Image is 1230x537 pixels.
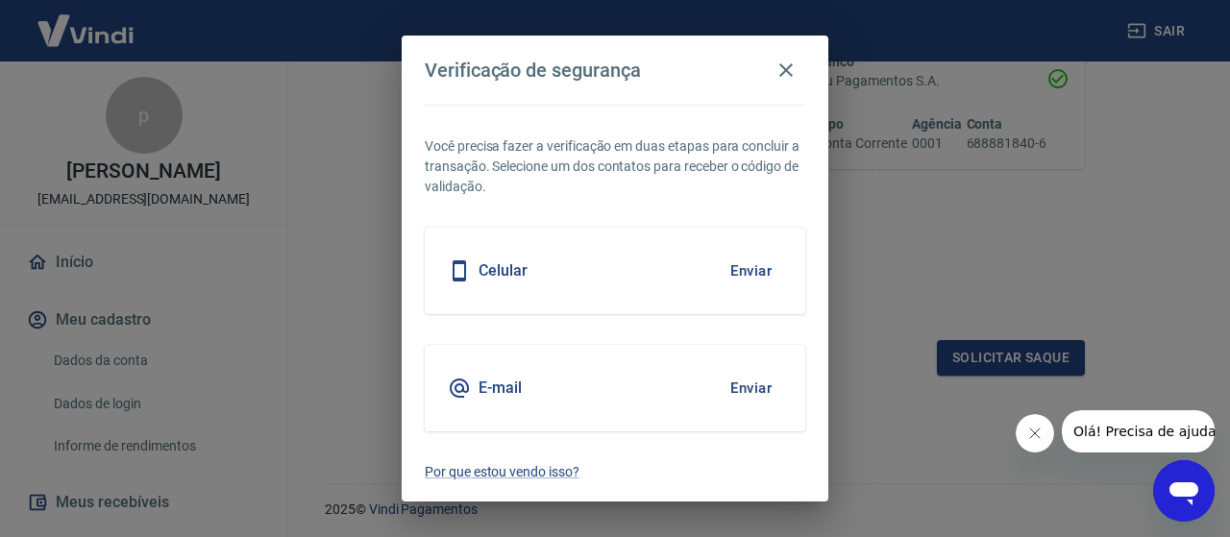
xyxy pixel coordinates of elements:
iframe: Botão para abrir a janela de mensagens [1153,460,1215,522]
button: Enviar [720,251,782,291]
h4: Verificação de segurança [425,59,641,82]
iframe: Fechar mensagem [1016,414,1054,452]
p: Você precisa fazer a verificação em duas etapas para concluir a transação. Selecione um dos conta... [425,136,805,197]
iframe: Mensagem da empresa [1062,410,1215,452]
a: Por que estou vendo isso? [425,462,805,482]
h5: Celular [479,261,528,281]
button: Enviar [720,368,782,408]
span: Olá! Precisa de ajuda? [12,13,161,29]
h5: E-mail [479,378,522,398]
